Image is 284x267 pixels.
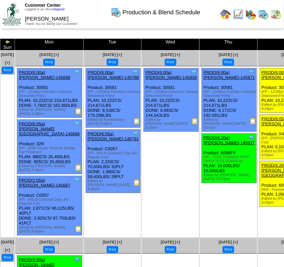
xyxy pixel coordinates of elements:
[19,146,82,154] div: (FP - 6/5lb Private Reserve Wedge Cut Potatoes)
[107,59,118,66] button: Print
[88,151,141,159] div: (FP - 6/5LB Colossal Crisp 3/8 Regular Cut)
[144,68,199,132] div: Product: 30581 PLAN: 10,222CS / 214,671LBS DONE: 6,883CS / 144,543LBS
[132,130,139,137] img: Tooltip
[250,118,256,124] img: Production Report
[233,9,243,20] img: line_graph.gif
[107,246,118,253] button: Print
[19,178,70,188] a: PROD(2:05p)[PERSON_NAME]-145687
[161,52,180,57] a: [DATE] [+]
[19,90,82,98] div: (FP - 12/28oz Checkers Famous Seasoned Fries)
[40,240,59,244] a: [DATE] [+]
[19,108,82,116] div: Edited by [PERSON_NAME] [DATE] 4:28pm
[190,69,197,76] img: Tooltip
[2,67,13,74] button: Print
[248,134,255,141] img: Tooltip
[43,59,55,66] button: Print
[248,69,255,76] img: Tooltip
[88,70,139,80] a: PROD(6:00a)[PERSON_NAME]-145788
[223,246,234,253] button: Print
[17,176,82,235] div: Product: C0057 PLAN: 2,871CS / 86,125LBS / 40PLT DONE: 2,925CS / 87,750LBS / 41PLT
[271,9,281,20] img: calendarinout.gif
[219,52,238,57] a: [DATE] [+]
[204,135,255,145] a: PROD(6:20a)[PERSON_NAME]-145937
[75,108,82,114] img: Production Report
[19,70,70,80] a: PROD(6:00a)[PERSON_NAME]-145688
[86,130,141,193] div: Product: C0057 PLAN: 2,333CS / 70,000LBS / 32PLT DONE: 1,980CS / 59,400LBS / 28PLT
[15,39,84,50] td: Mon
[103,52,122,57] a: [DATE] [+]
[165,59,176,66] button: Print
[223,59,234,66] button: Print
[3,3,21,25] img: ZoRoCo_Logo(Green%26Foil)%20jpg.webp
[19,226,82,234] div: Edited by [PERSON_NAME] [DATE] 9:02pm
[74,256,80,263] img: Tooltip
[0,39,15,50] td: Sun
[5,39,10,44] img: arrowleft.gif
[74,69,80,76] img: Tooltip
[43,246,55,253] button: Print
[132,69,139,76] img: Tooltip
[75,226,82,232] img: Production Report
[88,118,141,126] div: Edited by Acederstrom [DATE] 9:58pm
[25,16,69,22] span: [PERSON_NAME]
[145,90,198,98] div: (FP - 12/28oz Checkers Famous Seasoned Fries)
[245,9,256,20] img: graph.gif
[19,121,80,136] a: PROD(6:05a)[PERSON_NAME][GEOGRAPHIC_DATA]-145686
[123,9,200,16] span: Production & Blend Schedule
[219,240,238,244] a: [DATE] [+]
[19,164,82,172] div: Edited by [PERSON_NAME] [DATE] 2:36pm
[165,246,176,253] button: Print
[86,68,141,128] div: Product: 30581 PLAN: 10,222CS / 214,671LBS DONE: 8,538CS / 179,298LBS
[25,22,78,26] span: Thank You for Being Our Customer!
[1,52,14,65] a: [DATE] [+]
[134,179,140,186] img: Production Report
[53,8,65,11] a: (logout)
[142,39,200,50] td: Wed
[204,118,256,130] div: Edited by [PERSON_NAME] [DATE] 9:15pm
[204,155,256,163] div: (FP - TOTE FORMED PUFF OVEN TOTE ZOROCO)
[17,120,82,174] div: Product: 32R PLAN: 880CS / 26,400LBS DONE: 855CS / 25,650LBS
[204,90,256,98] div: (FP - 12/28oz Checkers Famous Seasoned Fries)
[83,39,142,50] td: Tue
[199,39,257,50] td: Thu
[17,68,82,118] div: Product: 30581 PLAN: 10,222CS / 214,671LBS DONE: 7,760CS / 162,960LBS
[111,7,121,18] img: calendarprod.gif
[145,70,197,80] a: PROD(6:00a)[PERSON_NAME]-145830
[88,179,141,191] div: Edited by [PERSON_NAME] [DATE] 9:06pm
[103,240,122,244] a: [DATE] [+]
[75,164,82,171] img: Production Report
[74,120,80,127] img: Tooltip
[192,118,198,124] img: Production Report
[40,52,59,57] a: [DATE] [+]
[2,254,13,261] button: Print
[204,70,255,80] a: PROD(6:00a)[PERSON_NAME]-145871
[202,68,256,132] div: Product: 30581 PLAN: 10,222CS / 214,671LBS DONE: 9,171CS / 192,591LBS
[258,9,269,20] img: calendarprod.gif
[204,173,256,181] div: Edited by [PERSON_NAME] [DATE] 10:29pm
[134,118,140,124] img: Production Report
[25,8,65,11] span: Logged in as Jlicon
[1,240,14,252] a: [DATE] [+]
[88,131,139,141] a: PROD(6:05a)[PERSON_NAME]-145791
[88,90,141,98] div: (FP - 12/28oz Checkers Famous Seasoned Fries)
[74,177,80,183] img: Tooltip
[161,240,180,244] a: [DATE] [+]
[145,118,198,130] div: Edited by [PERSON_NAME] [DATE] 9:29pm
[25,3,61,8] span: Customer Center
[202,134,256,183] div: Product: 6098FP PLAN: 10,000LBS / 10,000LBS
[19,198,82,206] div: (FP - 6/5LB Colossal Crisp 3/8 Regular Cut)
